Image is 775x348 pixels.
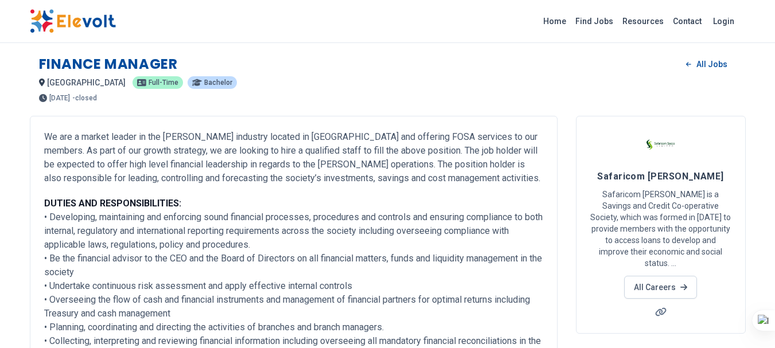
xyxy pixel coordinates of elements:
[49,95,70,101] span: [DATE]
[597,171,723,182] span: Safaricom [PERSON_NAME]
[624,276,697,299] a: All Careers
[618,12,668,30] a: Resources
[44,130,543,185] p: We are a market leader in the [PERSON_NAME] industry located in [GEOGRAPHIC_DATA] and offering FO...
[44,198,181,209] strong: DUTIES AND RESPONSIBILITIES:
[677,56,736,73] a: All Jobs
[47,78,126,87] span: [GEOGRAPHIC_DATA]
[204,79,232,86] span: bachelor
[39,55,178,73] h1: FINANCE MANAGER
[668,12,706,30] a: Contact
[149,79,178,86] span: full-time
[72,95,97,101] p: - closed
[706,10,741,33] a: Login
[571,12,618,30] a: Find Jobs
[647,130,675,159] img: Safaricom Sacco
[590,189,731,269] p: Safaricom [PERSON_NAME] is a Savings and Credit Co-operative Society, which was formed in [DATE] ...
[30,9,116,33] img: Elevolt
[539,12,571,30] a: Home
